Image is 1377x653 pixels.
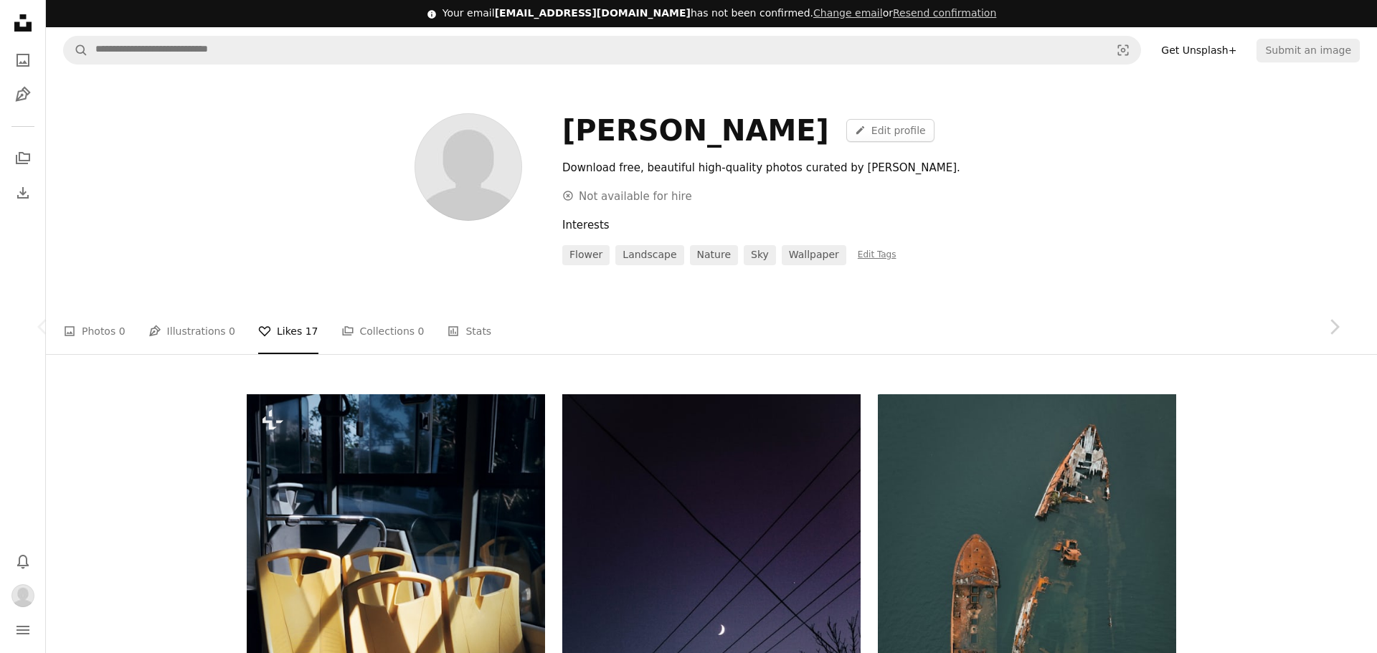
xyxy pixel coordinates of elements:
button: Search Unsplash [64,37,88,64]
div: [PERSON_NAME] [562,113,829,148]
a: Illustrations 0 [148,308,235,354]
span: 0 [418,323,425,339]
a: wallpaper [782,245,846,265]
a: Photos 0 [63,308,126,354]
button: Profile [9,581,37,610]
form: Find visuals sitewide [63,36,1141,65]
a: flower [562,245,610,265]
img: Avatar of user Nik Spinola [415,113,522,221]
div: Interests [562,216,1176,234]
a: Yellow seats on a bus are illuminated by the sun. [247,609,545,622]
a: Stats [447,308,491,354]
a: black electric post under blue sky during night time [562,611,861,624]
div: Not available for hire [562,188,692,205]
a: landscape [615,245,683,265]
a: Edit profile [846,119,934,142]
button: Visual search [1106,37,1140,64]
div: Your email has not been confirmed. [443,6,997,21]
a: Get Unsplash+ [1153,39,1245,62]
span: 0 [119,323,126,339]
a: Next [1291,258,1377,396]
a: Download History [9,178,37,207]
span: Edit Tags [858,249,896,259]
a: brown and white ship on sea during daytime [878,611,1176,624]
a: Collections 0 [341,308,425,354]
button: Menu [9,616,37,644]
a: sky [744,245,776,265]
a: nature [690,245,738,265]
button: Notifications [9,547,37,576]
img: Avatar of user Nik Spinola [11,584,34,607]
a: Edit Tags [858,249,896,261]
a: Collections [9,144,37,173]
span: or [813,7,996,19]
a: Illustrations [9,80,37,109]
button: Submit an image [1257,39,1360,62]
div: Download free, beautiful high-quality photos curated by [PERSON_NAME]. [562,159,992,176]
span: 0 [229,323,235,339]
span: [EMAIL_ADDRESS][DOMAIN_NAME] [495,7,691,19]
button: Resend confirmation [893,6,996,21]
a: Change email [813,7,883,19]
a: Photos [9,46,37,75]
